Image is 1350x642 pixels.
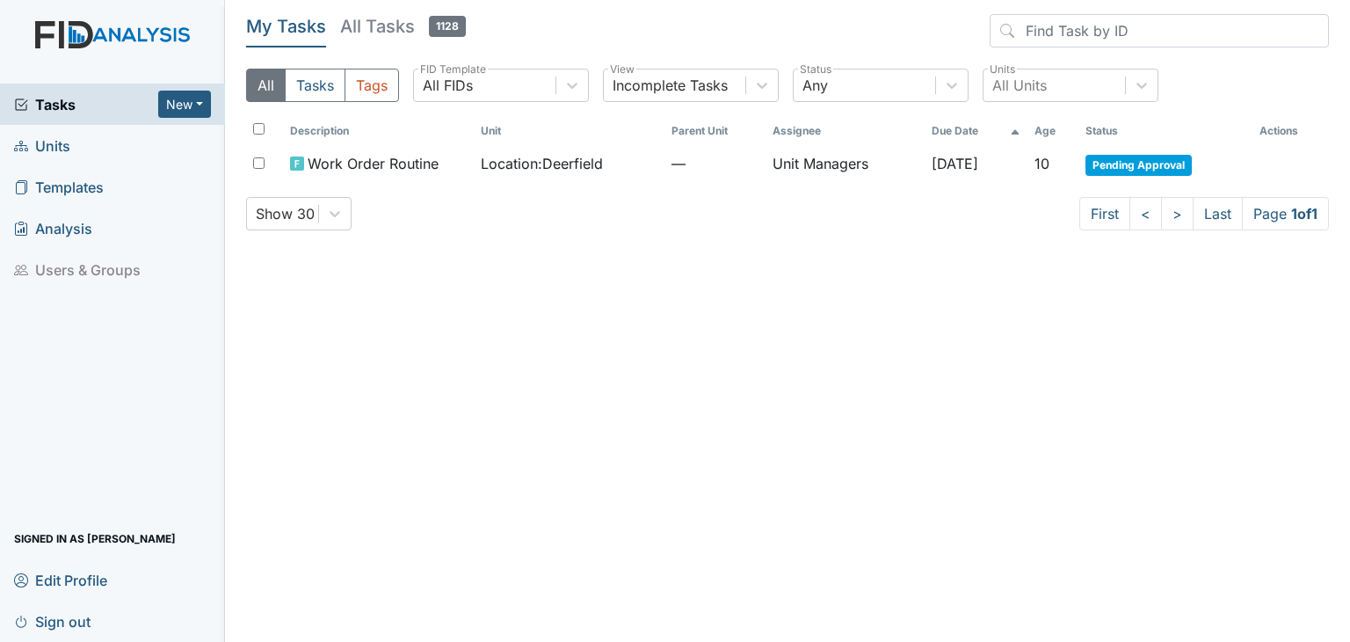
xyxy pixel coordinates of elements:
[1193,197,1243,230] a: Last
[283,116,474,146] th: Toggle SortBy
[1085,155,1192,176] span: Pending Approval
[285,69,345,102] button: Tasks
[1079,197,1329,230] nav: task-pagination
[613,75,728,96] div: Incomplete Tasks
[246,69,286,102] button: All
[14,215,92,242] span: Analysis
[1027,116,1078,146] th: Toggle SortBy
[1161,197,1194,230] a: >
[481,153,603,174] span: Location : Deerfield
[14,132,70,159] span: Units
[246,14,326,39] h5: My Tasks
[932,155,978,172] span: [DATE]
[14,608,91,635] span: Sign out
[766,146,925,183] td: Unit Managers
[423,75,473,96] div: All FIDs
[158,91,211,118] button: New
[925,116,1027,146] th: Toggle SortBy
[766,116,925,146] th: Assignee
[1079,197,1130,230] a: First
[1034,155,1049,172] span: 10
[14,94,158,115] a: Tasks
[1242,197,1329,230] span: Page
[1078,116,1252,146] th: Toggle SortBy
[14,525,176,552] span: Signed in as [PERSON_NAME]
[1291,205,1317,223] strong: 1 of 1
[308,153,439,174] span: Work Order Routine
[671,153,759,174] span: —
[345,69,399,102] button: Tags
[246,69,399,102] div: Type filter
[664,116,766,146] th: Toggle SortBy
[1129,197,1162,230] a: <
[990,14,1329,47] input: Find Task by ID
[992,75,1047,96] div: All Units
[256,203,315,224] div: Show 30
[340,14,466,39] h5: All Tasks
[14,173,104,201] span: Templates
[253,123,265,135] input: Toggle All Rows Selected
[474,116,664,146] th: Toggle SortBy
[802,75,828,96] div: Any
[1252,116,1329,146] th: Actions
[429,16,466,37] span: 1128
[14,566,107,594] span: Edit Profile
